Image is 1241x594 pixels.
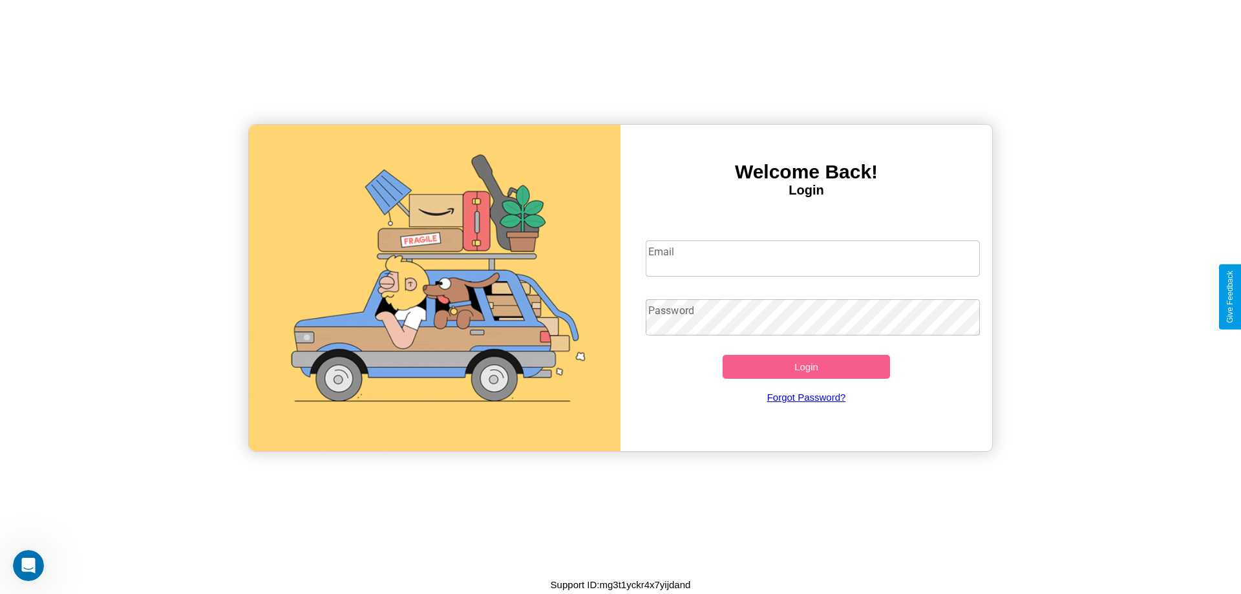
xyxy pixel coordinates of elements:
div: Give Feedback [1225,271,1235,323]
iframe: Intercom live chat [13,550,44,581]
p: Support ID: mg3t1yckr4x7yijdand [551,576,691,593]
a: Forgot Password? [639,379,974,416]
h4: Login [620,183,992,198]
h3: Welcome Back! [620,161,992,183]
img: gif [249,125,620,451]
button: Login [723,355,890,379]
